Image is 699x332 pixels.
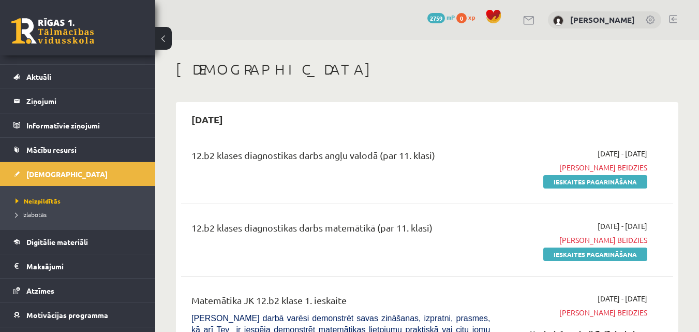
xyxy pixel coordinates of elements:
[16,197,61,205] span: Neizpildītās
[13,89,142,113] a: Ziņojumi
[505,307,647,318] span: [PERSON_NAME] beidzies
[598,293,647,304] span: [DATE] - [DATE]
[26,89,142,113] legend: Ziņojumi
[598,221,647,232] span: [DATE] - [DATE]
[191,221,490,240] div: 12.b2 klases diagnostikas darbs matemātikā (par 11. klasi)
[191,293,490,312] div: Matemātika JK 12.b2 klase 1. ieskaite
[181,107,233,132] h2: [DATE]
[13,162,142,186] a: [DEMOGRAPHIC_DATA]
[26,113,142,137] legend: Informatīvie ziņojumi
[16,210,145,219] a: Izlabotās
[13,254,142,278] a: Maksājumi
[505,235,647,246] span: [PERSON_NAME] beidzies
[26,310,108,320] span: Motivācijas programma
[447,13,455,21] span: mP
[13,230,142,254] a: Digitālie materiāli
[26,237,88,247] span: Digitālie materiāli
[505,162,647,173] span: [PERSON_NAME] beidzies
[468,13,475,21] span: xp
[13,65,142,89] a: Aktuāli
[13,303,142,327] a: Motivācijas programma
[598,148,647,159] span: [DATE] - [DATE]
[191,148,490,167] div: 12.b2 klases diagnostikas darbs angļu valodā (par 11. klasi)
[427,13,445,23] span: 2759
[543,175,647,189] a: Ieskaites pagarināšana
[543,248,647,261] a: Ieskaites pagarināšana
[553,16,563,26] img: Beate Kauliņa
[570,15,635,25] a: [PERSON_NAME]
[13,138,142,162] a: Mācību resursi
[456,13,467,23] span: 0
[16,196,145,206] a: Neizpildītās
[176,61,678,78] h1: [DEMOGRAPHIC_DATA]
[11,18,94,44] a: Rīgas 1. Tālmācības vidusskola
[13,279,142,302] a: Atzīmes
[456,13,480,21] a: 0 xp
[427,13,455,21] a: 2759 mP
[26,72,51,81] span: Aktuāli
[26,254,142,278] legend: Maksājumi
[26,169,108,179] span: [DEMOGRAPHIC_DATA]
[26,145,77,154] span: Mācību resursi
[13,113,142,137] a: Informatīvie ziņojumi
[26,286,54,295] span: Atzīmes
[16,210,47,219] span: Izlabotās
